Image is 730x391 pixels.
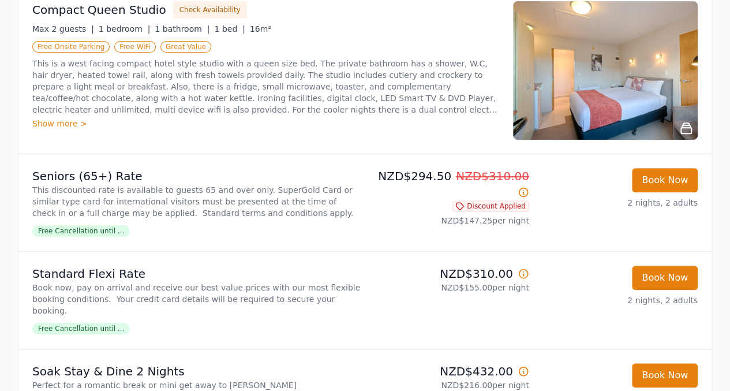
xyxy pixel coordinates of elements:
p: NZD$216.00 per night [370,379,529,391]
button: Book Now [632,363,698,388]
span: Max 2 guests | [32,24,94,33]
p: NZD$294.50 [370,168,529,200]
div: Show more > [32,118,499,129]
button: Book Now [632,168,698,192]
p: NZD$155.00 per night [370,282,529,293]
span: Great Value [160,41,211,53]
p: Book now, pay on arrival and receive our best value prices with our most flexible booking conditi... [32,282,361,316]
p: NZD$432.00 [370,363,529,379]
p: 2 nights, 2 adults [538,197,698,208]
p: Seniors (65+) Rate [32,168,361,184]
span: Free Cancellation until ... [32,225,130,237]
p: This discounted rate is available to guests 65 and over only. SuperGold Card or similar type card... [32,184,361,219]
p: NZD$310.00 [370,266,529,282]
span: 16m² [250,24,271,33]
span: 1 bedroom | [99,24,151,33]
span: Free Onsite Parking [32,41,110,53]
button: Check Availability [173,1,247,18]
span: 1 bathroom | [155,24,209,33]
span: NZD$310.00 [456,169,529,183]
span: Free Cancellation until ... [32,323,130,334]
span: 1 bed | [214,24,245,33]
span: Discount Applied [452,200,529,212]
h3: Compact Queen Studio [32,2,166,18]
span: Free WiFi [114,41,156,53]
button: Book Now [632,266,698,290]
p: Soak Stay & Dine 2 Nights [32,363,361,379]
p: This is a west facing compact hotel style studio with a queen size bed. The private bathroom has ... [32,58,499,116]
p: Standard Flexi Rate [32,266,361,282]
p: 2 nights, 2 adults [538,295,698,306]
p: NZD$147.25 per night [370,215,529,226]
